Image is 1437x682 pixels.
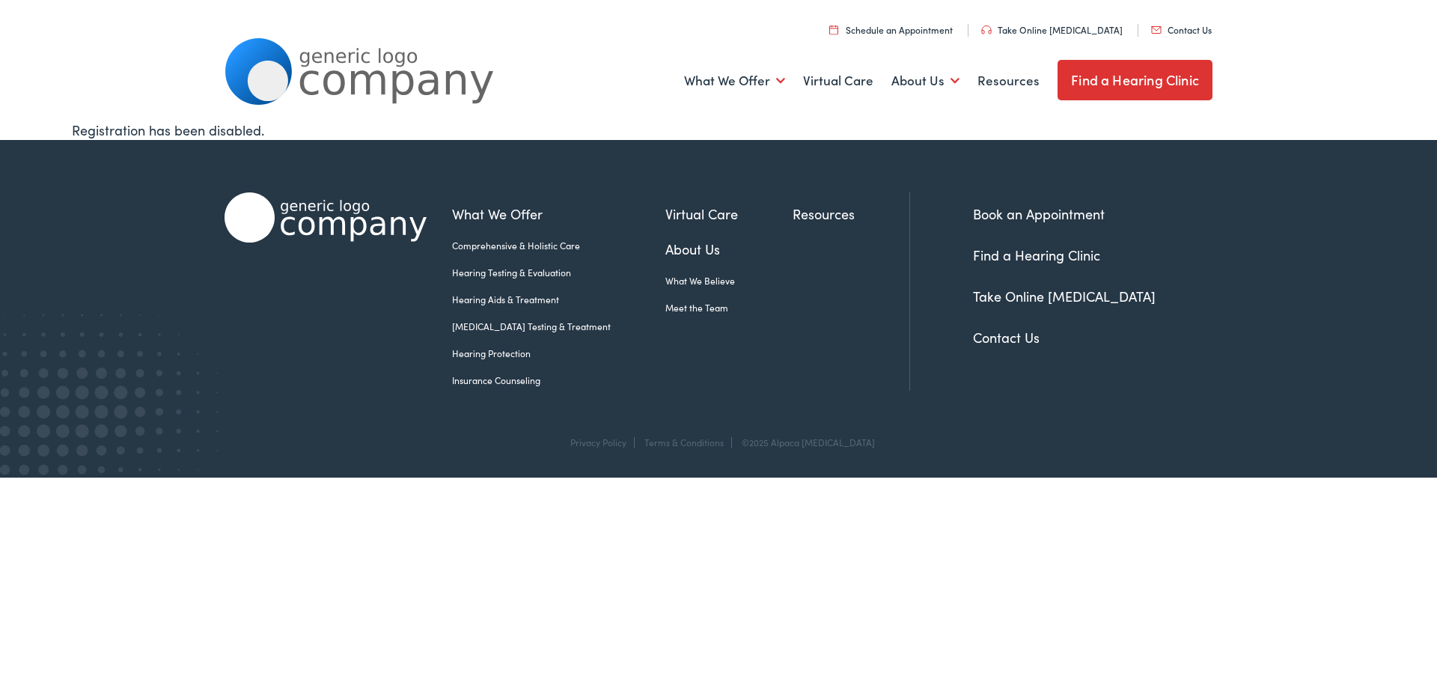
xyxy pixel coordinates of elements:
[1151,23,1212,36] a: Contact Us
[803,53,873,109] a: Virtual Care
[452,293,665,306] a: Hearing Aids & Treatment
[734,437,875,448] div: ©2025 Alpaca [MEDICAL_DATA]
[644,436,724,448] a: Terms & Conditions
[452,320,665,333] a: [MEDICAL_DATA] Testing & Treatment
[665,239,793,259] a: About Us
[665,204,793,224] a: Virtual Care
[973,246,1100,264] a: Find a Hearing Clinic
[452,374,665,387] a: Insurance Counseling
[665,274,793,287] a: What We Believe
[570,436,626,448] a: Privacy Policy
[981,23,1123,36] a: Take Online [MEDICAL_DATA]
[452,239,665,252] a: Comprehensive & Holistic Care
[72,120,1365,140] div: Registration has been disabled.
[452,347,665,360] a: Hearing Protection
[973,204,1105,223] a: Book an Appointment
[973,328,1040,347] a: Contact Us
[829,23,953,36] a: Schedule an Appointment
[1058,60,1212,100] a: Find a Hearing Clinic
[977,53,1040,109] a: Resources
[1151,26,1162,34] img: utility icon
[684,53,785,109] a: What We Offer
[452,266,665,279] a: Hearing Testing & Evaluation
[793,204,909,224] a: Resources
[225,192,427,243] img: Alpaca Audiology
[665,301,793,314] a: Meet the Team
[829,25,838,34] img: utility icon
[981,25,992,34] img: utility icon
[452,204,665,224] a: What We Offer
[891,53,959,109] a: About Us
[973,287,1156,305] a: Take Online [MEDICAL_DATA]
